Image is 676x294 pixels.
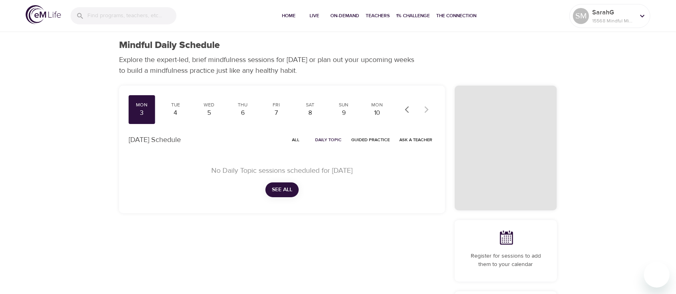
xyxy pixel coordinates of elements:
input: Find programs, teachers, etc... [87,7,176,24]
button: Daily Topic [312,134,345,146]
h1: Mindful Daily Schedule [119,40,220,51]
span: On-Demand [330,12,359,20]
span: Daily Topic [315,136,342,144]
p: Register for sessions to add them to your calendar [464,252,547,269]
div: Fri [267,102,287,108]
div: 10 [367,108,387,118]
div: Wed [199,102,219,108]
div: 5 [199,108,219,118]
div: Tue [166,102,186,108]
span: Home [279,12,298,20]
div: 3 [132,108,152,118]
div: 8 [300,108,320,118]
span: Ask a Teacher [399,136,432,144]
span: Live [305,12,324,20]
div: Sun [334,102,354,108]
div: Mon [367,102,387,108]
button: Guided Practice [348,134,393,146]
div: SM [573,8,589,24]
p: 15568 Mindful Minutes [592,17,635,24]
div: Thu [233,102,253,108]
div: 4 [166,108,186,118]
span: Guided Practice [351,136,390,144]
span: Teachers [366,12,390,20]
span: 1% Challenge [396,12,430,20]
button: Ask a Teacher [396,134,435,146]
span: See All [272,185,292,195]
div: Mon [132,102,152,108]
img: logo [26,5,61,24]
p: SarahG [592,8,635,17]
iframe: Button to launch messaging window [644,262,670,288]
p: Explore the expert-led, brief mindfulness sessions for [DATE] or plan out your upcoming weeks to ... [119,54,420,76]
div: 9 [334,108,354,118]
div: 7 [267,108,287,118]
div: 6 [233,108,253,118]
button: See All [265,182,299,197]
p: [DATE] Schedule [129,134,181,145]
button: All [283,134,309,146]
span: All [286,136,306,144]
span: The Connection [436,12,476,20]
p: No Daily Topic sessions scheduled for [DATE] [138,165,426,176]
div: Sat [300,102,320,108]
